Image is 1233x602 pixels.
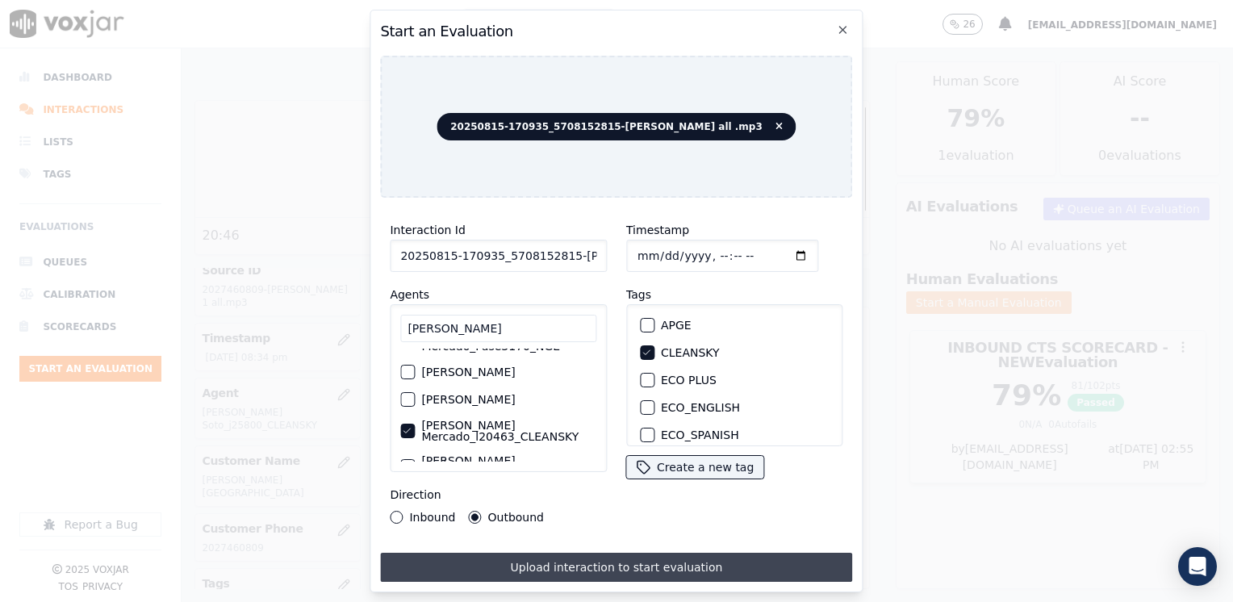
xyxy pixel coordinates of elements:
[380,20,852,43] h2: Start an Evaluation
[390,288,429,301] label: Agents
[421,455,596,478] label: [PERSON_NAME] Mercado_l28249_INDRA
[380,553,852,582] button: Upload interaction to start evaluation
[661,374,717,386] label: ECO PLUS
[626,456,763,479] button: Create a new tag
[661,347,720,358] label: CLEANSKY
[390,240,607,272] input: reference id, file name, etc
[390,224,465,236] label: Interaction Id
[421,329,596,352] label: [PERSON_NAME] Mercado_Fuse3170_NGE
[421,366,515,378] label: [PERSON_NAME]
[661,402,740,413] label: ECO_ENGLISH
[661,320,692,331] label: APGE
[626,288,651,301] label: Tags
[437,113,796,140] span: 20250815-170935_5708152815-[PERSON_NAME] all .mp3
[390,488,441,501] label: Direction
[421,394,515,405] label: [PERSON_NAME]
[1178,547,1217,586] div: Open Intercom Messenger
[661,429,739,441] label: ECO_SPANISH
[626,224,689,236] label: Timestamp
[409,512,455,523] label: Inbound
[421,420,596,442] label: [PERSON_NAME] Mercado_l20463_CLEANSKY
[488,512,544,523] label: Outbound
[400,315,596,342] input: Search Agents...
